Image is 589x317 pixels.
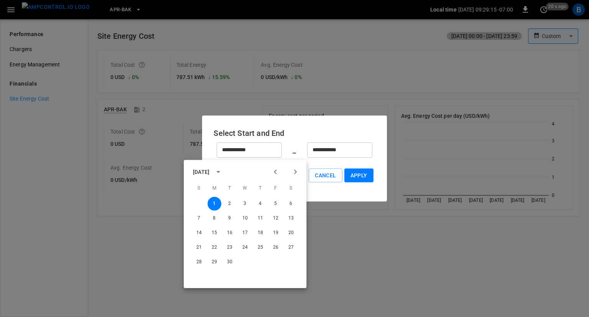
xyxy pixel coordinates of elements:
[207,226,221,240] button: 15
[192,255,206,269] button: 28
[223,241,237,254] button: 23
[284,197,298,211] button: 6
[223,211,237,225] button: 9
[223,255,237,269] button: 30
[238,211,252,225] button: 10
[253,241,267,254] button: 25
[269,181,283,196] span: Friday
[223,226,237,240] button: 16
[309,168,342,183] button: Cancel
[238,226,252,240] button: 17
[269,197,283,211] button: 5
[253,211,267,225] button: 11
[207,211,221,225] button: 8
[207,181,221,196] span: Monday
[212,165,225,178] button: calendar view is open, switch to year view
[269,211,283,225] button: 12
[223,197,237,211] button: 2
[192,226,206,240] button: 14
[207,197,221,211] button: 1
[207,241,221,254] button: 22
[269,226,283,240] button: 19
[289,165,302,178] button: Next month
[253,226,267,240] button: 18
[238,181,252,196] span: Wednesday
[193,168,209,176] div: [DATE]
[284,181,298,196] span: Saturday
[284,211,298,225] button: 13
[192,211,206,225] button: 7
[284,241,298,254] button: 27
[344,168,373,183] button: Apply
[284,226,298,240] button: 20
[192,241,206,254] button: 21
[253,197,267,211] button: 4
[253,181,267,196] span: Thursday
[223,181,237,196] span: Tuesday
[238,241,252,254] button: 24
[192,181,206,196] span: Sunday
[269,241,283,254] button: 26
[293,144,296,156] h6: _
[207,255,221,269] button: 29
[238,197,252,211] button: 3
[269,165,282,178] button: Previous month
[214,127,375,139] h6: Select Start and End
